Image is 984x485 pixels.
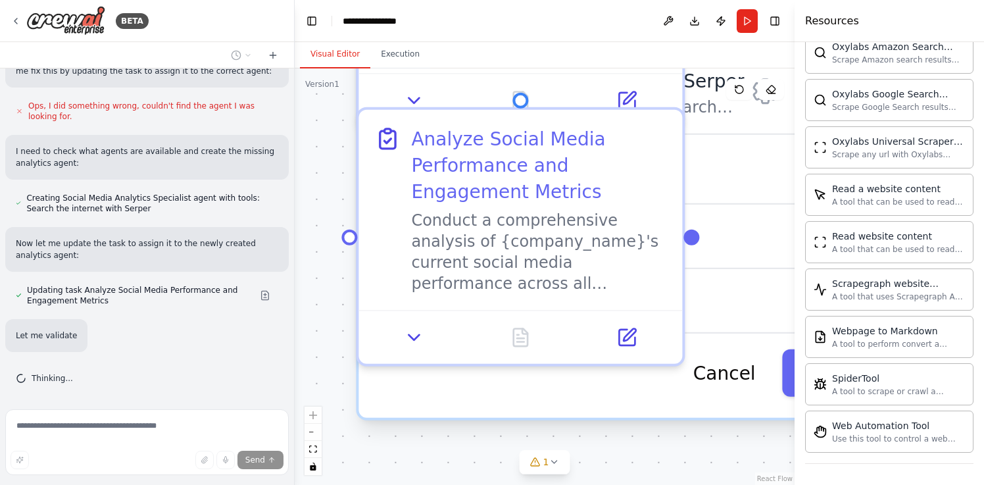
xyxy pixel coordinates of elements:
button: Hide left sidebar [303,12,321,30]
img: ScrapegraphScrapeTool [814,283,827,296]
div: Webpage to Markdown [832,324,965,338]
span: Updating task Analyze Social Media Performance and Engagement Metrics [27,285,249,306]
a: React Flow attribution [757,475,793,482]
button: toggle interactivity [305,458,322,475]
div: Analyze Social Media Performance and Engagement Metrics [411,126,666,205]
button: Configure tool [741,68,789,115]
div: Conduct a comprehensive analysis of {company_name}'s current social media performance across all ... [411,210,666,294]
button: Open in side panel [581,85,672,116]
div: Read website content [832,230,965,243]
div: Use this tool to control a web browser and interact with websites using natural language. Capabil... [832,434,965,444]
img: OxylabsUniversalScraperTool [814,141,827,154]
div: A tool to perform convert a webpage to markdown to make it easier for LLMs to understand [832,339,965,349]
div: Web Automation Tool [832,419,965,432]
img: ScrapeElementFromWebsiteTool [814,188,827,201]
button: Visual Editor [300,41,370,68]
div: A tool that uses Scrapegraph AI to intelligently scrape website content. [832,292,965,302]
div: A tool that can be used to read a website content. [832,197,965,207]
button: Start a new chat [262,47,283,63]
button: fit view [305,441,322,458]
img: Logo [26,6,105,36]
div: A tool that can be used to read a website content. [832,244,965,255]
img: StagehandTool [814,425,827,438]
button: Click to speak your automation idea [216,451,235,469]
div: SpiderTool [832,372,965,385]
p: Let me validate [16,330,77,342]
div: Analyze Social Media Performance and Engagement MetricsConduct a comprehensive analysis of {compa... [356,107,685,367]
p: I need to check what agents are available and create the missing analytics agent: [16,145,278,169]
span: 1 [543,455,549,469]
button: Upload files [195,451,214,469]
div: A tool that can be used to search the internet with a search_query. Supports different search typ... [455,97,745,118]
button: Hide right sidebar [766,12,784,30]
div: BETA [116,13,149,29]
div: Oxylabs Universal Scraper tool [832,135,965,148]
button: 1 [520,450,570,474]
div: Read a website content [832,182,965,195]
span: Ops, I did something wrong, couldn't find the agent I was looking for. [28,101,278,122]
div: Version 1 [305,79,339,89]
img: ScrapeWebsiteTool [814,236,827,249]
div: Scrape any url with Oxylabs Universal Scraper [832,149,965,160]
button: Save [782,349,859,397]
button: Improve this prompt [11,451,29,469]
div: React Flow controls [305,407,322,475]
img: SpiderTool [814,378,827,391]
span: Send [245,455,265,465]
nav: breadcrumb [343,14,410,28]
button: Open in side panel [581,322,672,353]
p: Now let me update the task to assign it to the newly created analytics agent: [16,238,278,261]
button: Send [237,451,283,469]
div: Scrape Amazon search results with Oxylabs Amazon Search Scraper [832,55,965,65]
h4: Resources [805,13,859,29]
button: Switch to previous chat [226,47,257,63]
div: Scrapegraph website scraper [832,277,965,290]
button: Execution [370,41,430,68]
button: zoom out [305,424,322,441]
img: OxylabsAmazonSearchScraperTool [814,46,827,59]
div: Scrape Google Search results with Oxylabs Google Search Scraper [832,102,965,113]
div: A tool to scrape or crawl a website and return LLM-ready content. [832,386,965,397]
span: Thinking... [32,373,73,384]
div: Oxylabs Google Search Scraper tool [832,88,965,101]
span: Creating Social Media Analytics Specialist agent with tools: Search the internet with Serper [26,193,278,214]
div: Oxylabs Amazon Search Scraper tool [832,40,965,53]
button: No output available [465,85,576,116]
img: OxylabsGoogleSearchScraperTool [814,93,827,107]
button: No output available [465,322,576,353]
button: Cancel [677,349,772,397]
img: SerplyWebpageToMarkdownTool [814,330,827,344]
